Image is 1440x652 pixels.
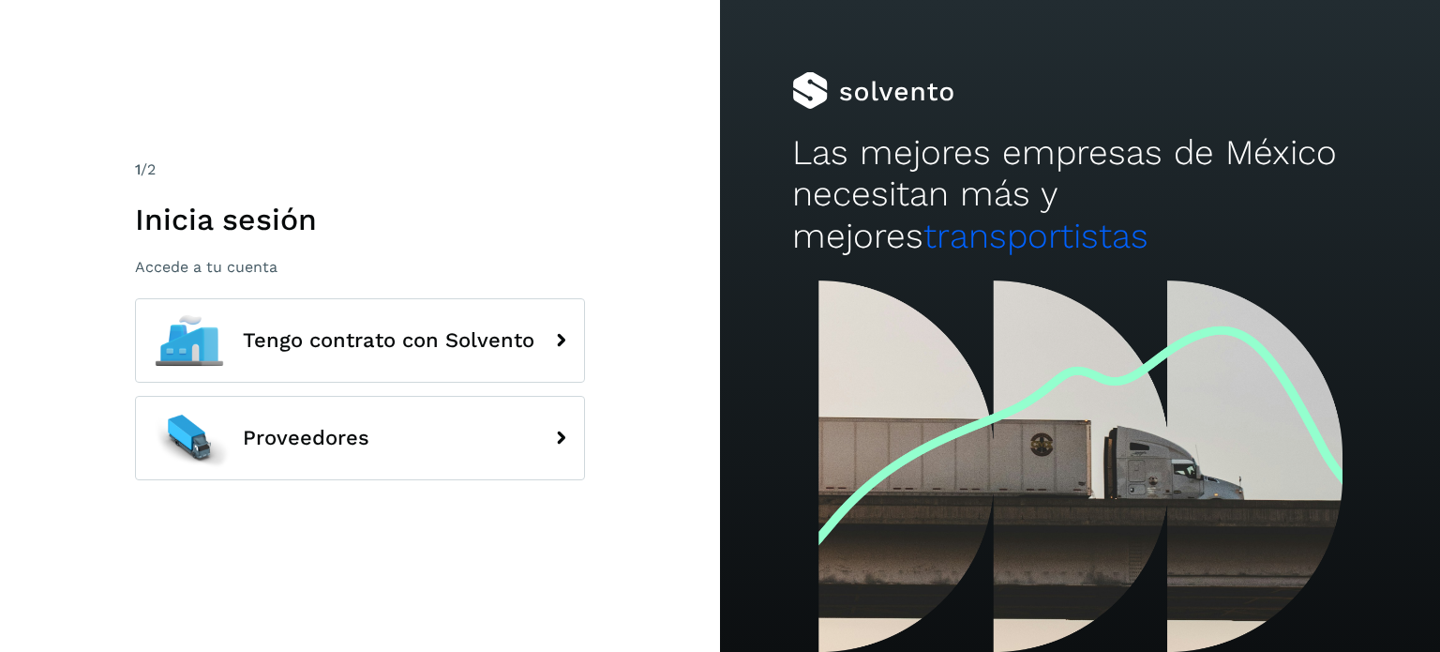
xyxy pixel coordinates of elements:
[243,427,369,449] span: Proveedores
[923,216,1148,256] span: transportistas
[135,258,585,276] p: Accede a tu cuenta
[792,132,1368,257] h2: Las mejores empresas de México necesitan más y mejores
[135,159,585,181] div: /2
[135,298,585,383] button: Tengo contrato con Solvento
[135,396,585,480] button: Proveedores
[135,202,585,237] h1: Inicia sesión
[135,160,141,178] span: 1
[243,329,534,352] span: Tengo contrato con Solvento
